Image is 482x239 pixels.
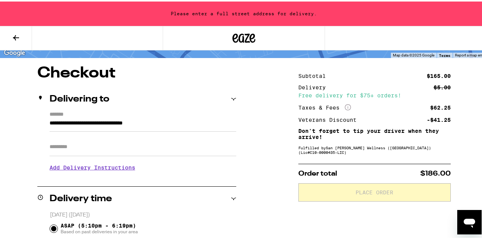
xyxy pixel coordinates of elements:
span: Based on past deliveries in your area [61,227,138,233]
p: [DATE] ([DATE]) [50,210,236,217]
div: Fulfilled by San [PERSON_NAME] Wellness ([GEOGRAPHIC_DATA]) (Lic# C10-0000435-LIC ) [298,144,451,153]
div: Free delivery for $75+ orders! [298,91,451,97]
div: Taxes & Fees [298,103,351,110]
span: Place Order [355,188,393,194]
div: Veterans Discount [298,116,362,121]
h2: Delivering to [50,93,109,102]
div: $5.00 [434,83,451,89]
h1: Checkout [37,64,236,79]
a: Terms [439,52,450,56]
div: $165.00 [427,72,451,77]
img: Google [2,47,27,57]
span: Order total [298,169,337,176]
div: -$41.25 [427,116,451,121]
span: ASAP (5:10pm - 6:19pm) [61,221,138,233]
p: Don't forget to tip your driver when they arrive! [298,126,451,139]
button: Place Order [298,182,451,200]
div: $62.25 [430,103,451,109]
h2: Delivery time [50,193,112,202]
a: Open this area in Google Maps (opens a new window) [2,47,27,57]
div: Delivery [298,83,331,89]
p: We'll contact you at [PHONE_NUMBER] when we arrive [50,175,236,181]
span: Map data ©2025 Google [393,52,434,56]
span: $186.00 [420,169,451,176]
div: Subtotal [298,72,331,77]
h3: Add Delivery Instructions [50,157,236,175]
iframe: Button to launch messaging window [457,208,482,233]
